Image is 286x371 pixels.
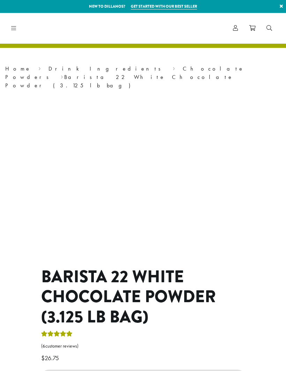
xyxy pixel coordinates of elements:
span: $ [41,354,45,362]
span: 6 [43,343,45,349]
a: Get started with our best seller [131,3,197,9]
h1: Barista 22 White Chocolate Powder (3.125 lb bag) [41,267,245,327]
a: Drink Ingredients [48,65,165,72]
nav: Breadcrumb [5,65,281,90]
div: Rated 5.00 out of 5 [41,330,73,340]
span: › [173,62,175,73]
a: Home [5,65,31,72]
a: (6customer reviews) [41,343,245,350]
span: › [61,71,63,81]
a: Chocolate Powders [5,65,244,81]
bdi: 26.75 [41,354,61,362]
a: Search [261,22,278,34]
span: › [38,62,41,73]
